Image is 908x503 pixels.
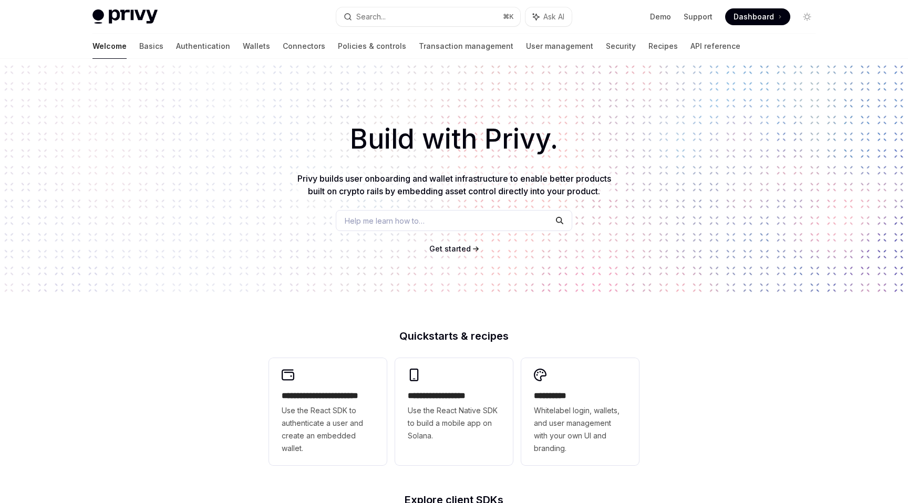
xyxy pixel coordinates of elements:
a: **** *****Whitelabel login, wallets, and user management with your own UI and branding. [521,358,639,465]
a: Dashboard [725,8,790,25]
button: Search...⌘K [336,7,520,26]
button: Toggle dark mode [799,8,816,25]
a: **** **** **** ***Use the React Native SDK to build a mobile app on Solana. [395,358,513,465]
span: ⌘ K [503,13,514,21]
span: Use the React Native SDK to build a mobile app on Solana. [408,404,500,442]
a: Connectors [283,34,325,59]
span: Use the React SDK to authenticate a user and create an embedded wallet. [282,404,374,455]
span: Privy builds user onboarding and wallet infrastructure to enable better products built on crypto ... [297,173,611,196]
span: Ask AI [543,12,564,22]
a: Wallets [243,34,270,59]
h2: Quickstarts & recipes [269,331,639,341]
a: Policies & controls [338,34,406,59]
a: Demo [650,12,671,22]
div: Search... [356,11,386,23]
a: Basics [139,34,163,59]
a: Welcome [92,34,127,59]
a: Security [606,34,636,59]
img: light logo [92,9,158,24]
a: User management [526,34,593,59]
span: Get started [429,244,471,253]
a: Recipes [648,34,678,59]
a: API reference [690,34,740,59]
span: Dashboard [734,12,774,22]
span: Help me learn how to… [345,215,425,226]
h1: Build with Privy. [17,119,891,160]
button: Ask AI [525,7,572,26]
a: Authentication [176,34,230,59]
a: Get started [429,244,471,254]
span: Whitelabel login, wallets, and user management with your own UI and branding. [534,404,626,455]
a: Support [684,12,713,22]
a: Transaction management [419,34,513,59]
